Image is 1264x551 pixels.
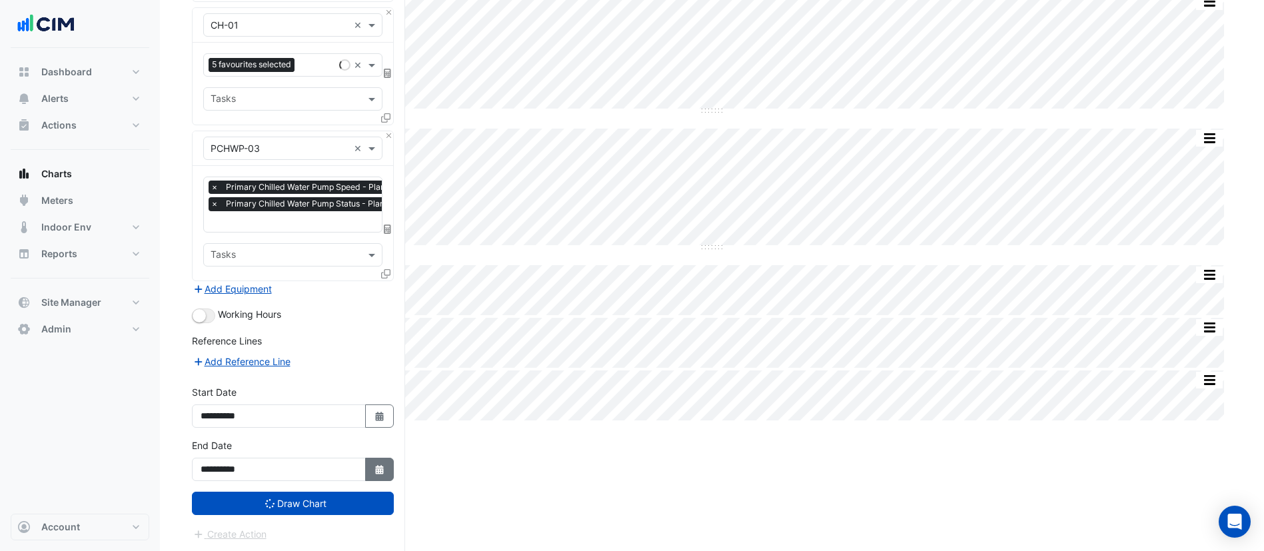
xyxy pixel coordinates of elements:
app-icon: Admin [17,322,31,336]
span: Choose Function [382,223,394,235]
label: Reference Lines [192,334,262,348]
app-icon: Dashboard [17,65,31,79]
span: Primary Chilled Water Pump Status - Plantroom, Plantroom [223,197,454,211]
span: Site Manager [41,296,101,309]
button: Alerts [11,85,149,112]
span: Choose Function [382,67,394,79]
button: More Options [1196,130,1223,147]
fa-icon: Select Date [374,410,386,422]
span: Admin [41,322,71,336]
button: Meters [11,187,149,214]
button: Draw Chart [192,492,394,515]
button: Close [384,8,393,17]
span: Clear [354,141,365,155]
button: Add Reference Line [192,354,291,369]
button: Charts [11,161,149,187]
span: Charts [41,167,72,181]
button: Dashboard [11,59,149,85]
div: Open Intercom Messenger [1219,506,1251,538]
button: More Options [1196,267,1223,283]
fa-icon: Select Date [374,464,386,475]
app-icon: Alerts [17,92,31,105]
app-icon: Actions [17,119,31,132]
button: Close [384,131,393,140]
span: × [209,181,221,194]
span: 5 favourites selected [209,58,295,71]
button: More Options [1196,372,1223,388]
span: Working Hours [218,308,281,320]
span: Alerts [41,92,69,105]
label: Start Date [192,385,237,399]
span: Meters [41,194,73,207]
app-icon: Meters [17,194,31,207]
app-icon: Site Manager [17,296,31,309]
app-icon: Reports [17,247,31,261]
label: End Date [192,438,232,452]
button: Actions [11,112,149,139]
button: Site Manager [11,289,149,316]
span: Clear [354,18,365,32]
span: Dashboard [41,65,92,79]
button: Admin [11,316,149,342]
span: Clone Favourites and Tasks from this Equipment to other Equipment [381,112,390,123]
button: Add Equipment [192,281,273,296]
img: Company Logo [16,11,76,37]
app-icon: Charts [17,167,31,181]
span: Account [41,520,80,534]
span: Primary Chilled Water Pump Speed - Plantroom, Plantroom [223,181,454,194]
span: × [209,197,221,211]
app-icon: Indoor Env [17,221,31,234]
button: More Options [1196,319,1223,336]
span: Indoor Env [41,221,91,234]
span: Reports [41,247,77,261]
span: Clear [354,58,365,72]
div: Tasks [209,91,236,109]
span: Actions [41,119,77,132]
div: Tasks [209,247,236,265]
button: Reports [11,241,149,267]
button: Indoor Env [11,214,149,241]
button: Account [11,514,149,540]
app-escalated-ticket-create-button: Please wait for charts to finish loading [192,527,267,538]
span: Clone Favourites and Tasks from this Equipment to other Equipment [381,268,390,279]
